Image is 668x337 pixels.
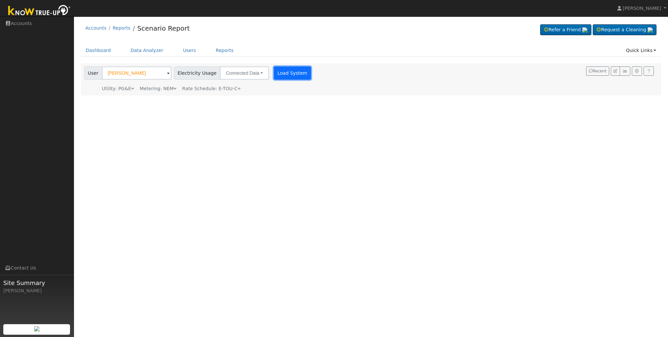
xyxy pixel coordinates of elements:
img: retrieve [648,27,653,33]
button: Load System [274,66,311,80]
button: Multi-Series Graph [620,66,630,76]
a: Quick Links [621,44,661,57]
div: Utility: PG&E [102,85,134,92]
img: retrieve [582,27,587,33]
div: [PERSON_NAME] [3,287,70,294]
a: Reports [113,25,131,31]
a: Refer a Friend [540,24,591,36]
a: Scenario Report [137,24,190,32]
button: Recent [586,66,609,76]
span: [PERSON_NAME] [623,6,661,11]
a: Data Analyzer [126,44,168,57]
a: Users [178,44,201,57]
input: Select a User [102,66,172,80]
a: Reports [211,44,238,57]
img: Know True-Up [5,4,74,18]
a: Help Link [644,66,654,76]
button: Edit User [611,66,620,76]
a: Accounts [85,25,107,31]
a: Dashboard [81,44,116,57]
a: Request a Cleaning [593,24,656,36]
span: Alias: HETOUC [182,86,240,91]
button: Settings [632,66,642,76]
div: Metering: NEM [140,85,177,92]
img: retrieve [34,326,39,331]
span: User [84,66,102,80]
span: Site Summary [3,278,70,287]
span: Electricity Usage [174,66,220,80]
button: Connected Data [220,66,269,80]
